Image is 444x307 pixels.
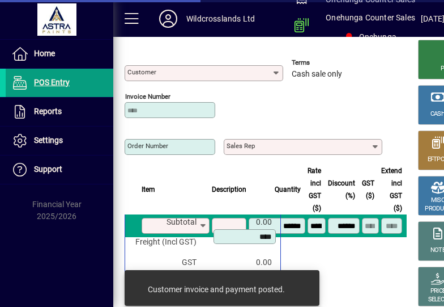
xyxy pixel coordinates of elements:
span: Support [34,165,62,174]
span: Home [34,49,55,58]
mat-label: Customer [127,68,156,76]
span: Reports [34,107,62,116]
td: Freight (Incl GST) [130,229,208,256]
td: 0.00 [208,216,276,229]
td: Subtotal [130,216,208,229]
span: Onehunga [340,27,401,47]
button: Profile [150,9,186,29]
span: Rate incl GST ($) [308,165,321,215]
span: Onehunga [359,28,396,46]
mat-label: Invoice number [125,92,170,100]
span: POS Entry [34,78,70,87]
span: Settings [34,136,63,145]
span: GST ($) [362,177,374,202]
span: Quantity [275,183,301,196]
td: 0.00 [208,256,276,269]
div: Wildcrosslands Ltd [186,10,255,28]
span: Description [212,183,246,196]
td: GST [130,256,208,269]
span: Discount (%) [328,177,355,202]
div: Customer invoice and payment posted. [148,284,285,295]
a: Settings [6,127,113,155]
a: Support [6,155,113,184]
span: Terms [292,59,360,66]
a: Home [6,40,113,68]
a: Reports [6,98,113,126]
span: Onehunga Counter Sales [326,9,415,27]
span: Extend incl GST ($) [381,165,402,215]
span: Item [142,183,155,196]
span: Cash sale only [292,70,342,79]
